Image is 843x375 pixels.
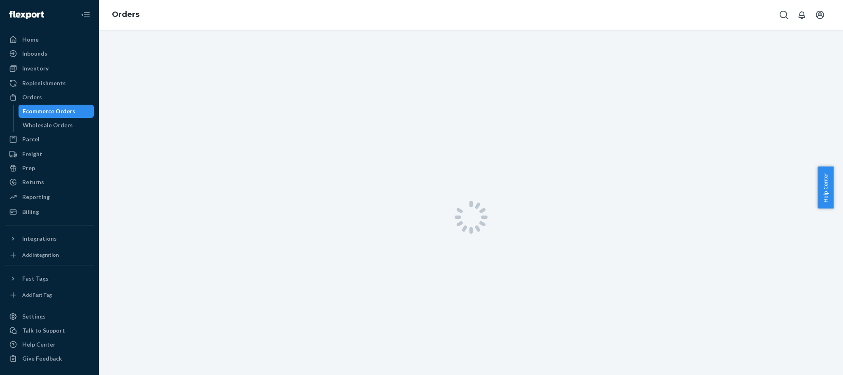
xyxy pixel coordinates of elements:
a: Settings [5,310,94,323]
a: Parcel [5,133,94,146]
a: Home [5,33,94,46]
div: Prep [22,164,35,172]
a: Billing [5,205,94,218]
div: Replenishments [22,79,66,87]
a: Replenishments [5,77,94,90]
a: Prep [5,162,94,175]
button: Give Feedback [5,352,94,365]
button: Open notifications [794,7,810,23]
div: Reporting [22,193,50,201]
div: Fast Tags [22,274,49,283]
div: Talk to Support [22,326,65,335]
div: Inventory [22,64,49,73]
a: Inbounds [5,47,94,60]
a: Wholesale Orders [19,119,94,132]
div: Freight [22,150,42,158]
button: Fast Tags [5,272,94,285]
div: Give Feedback [22,354,62,363]
div: Orders [22,93,42,101]
div: Integrations [22,234,57,243]
div: Help Center [22,340,56,349]
div: Add Fast Tag [22,291,52,298]
a: Add Fast Tag [5,288,94,302]
button: Integrations [5,232,94,245]
button: Close Navigation [77,7,94,23]
a: Inventory [5,62,94,75]
div: Settings [22,312,46,321]
button: Open Search Box [776,7,792,23]
div: Returns [22,178,44,186]
div: Add Integration [22,251,59,258]
a: Help Center [5,338,94,351]
div: Parcel [22,135,39,143]
div: Billing [22,208,39,216]
a: Add Integration [5,248,94,262]
a: Freight [5,148,94,161]
button: Talk to Support [5,324,94,337]
div: Ecommerce Orders [23,107,75,115]
div: Inbounds [22,49,47,58]
div: Home [22,35,39,44]
a: Ecommerce Orders [19,105,94,118]
button: Help Center [817,166,834,209]
a: Reporting [5,190,94,204]
a: Orders [5,91,94,104]
a: Orders [112,10,139,19]
div: Wholesale Orders [23,121,73,129]
a: Returns [5,176,94,189]
button: Open account menu [812,7,828,23]
ol: breadcrumbs [105,3,146,27]
img: Flexport logo [9,11,44,19]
